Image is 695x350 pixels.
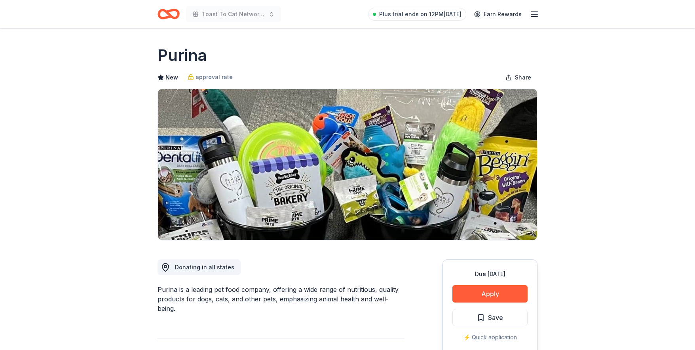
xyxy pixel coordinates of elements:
[488,312,503,323] span: Save
[186,6,281,22] button: Toast To Cat Network 30th Anniversary Celebration
[452,333,528,342] div: ⚡️ Quick application
[515,73,531,82] span: Share
[165,73,178,82] span: New
[452,309,528,326] button: Save
[158,5,180,23] a: Home
[452,269,528,279] div: Due [DATE]
[188,72,233,82] a: approval rate
[196,72,233,82] span: approval rate
[158,89,537,240] img: Image for Purina
[158,44,207,66] h1: Purina
[499,70,537,85] button: Share
[175,264,234,271] span: Donating in all states
[469,7,526,21] a: Earn Rewards
[202,9,265,19] span: Toast To Cat Network 30th Anniversary Celebration
[158,285,404,313] div: Purina is a leading pet food company, offering a wide range of nutritious, quality products for d...
[379,9,461,19] span: Plus trial ends on 12PM[DATE]
[452,285,528,303] button: Apply
[368,8,466,21] a: Plus trial ends on 12PM[DATE]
